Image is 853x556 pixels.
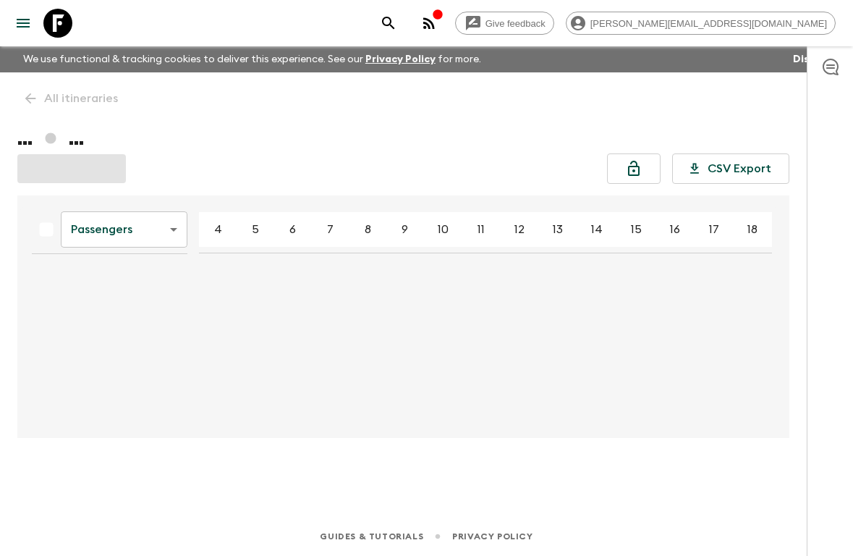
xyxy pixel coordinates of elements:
p: 13 [553,221,563,238]
div: Select all [32,215,61,244]
p: 5 [252,221,259,238]
p: 12 [514,221,525,238]
button: CSV Export [672,153,789,184]
p: 6 [289,221,296,238]
p: 15 [631,221,642,238]
a: Privacy Policy [365,54,436,64]
button: menu [9,9,38,38]
p: 8 [365,221,371,238]
p: 11 [478,221,485,238]
p: 17 [709,221,719,238]
div: [PERSON_NAME][EMAIL_ADDRESS][DOMAIN_NAME] [566,12,836,35]
button: Dismiss [789,49,836,69]
span: Give feedback [478,18,553,29]
button: Lock costs [607,153,661,184]
div: Passengers [61,209,187,250]
button: search adventures [374,9,403,38]
p: 16 [670,221,680,238]
a: Guides & Tutorials [320,528,423,544]
p: We use functional & tracking cookies to deliver this experience. See our for more. [17,46,487,72]
a: Privacy Policy [452,528,532,544]
p: 9 [402,221,408,238]
a: Give feedback [455,12,554,35]
p: 14 [591,221,603,238]
span: [PERSON_NAME][EMAIL_ADDRESS][DOMAIN_NAME] [582,18,835,29]
p: 10 [438,221,449,238]
p: 18 [747,221,757,238]
h1: ... ... [17,125,789,153]
p: 4 [214,221,222,238]
p: 7 [327,221,334,238]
